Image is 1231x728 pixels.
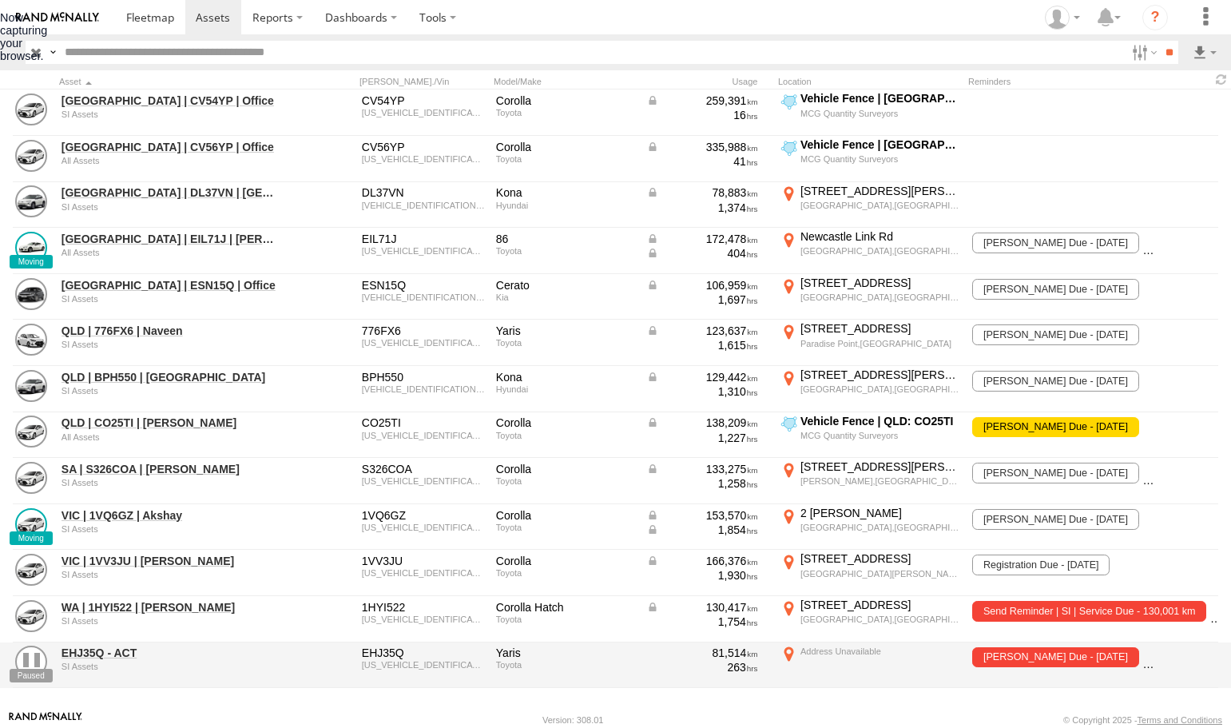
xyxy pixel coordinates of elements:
[1138,715,1222,725] a: Terms and Conditions
[62,662,280,671] div: undefined
[362,370,485,384] div: BPH550
[646,646,758,660] div: 81,514
[778,368,962,411] label: Click to View Current Location
[778,229,962,273] label: Click to View Current Location
[800,551,959,566] div: [STREET_ADDRESS]
[646,154,758,169] div: 41
[362,201,485,210] div: KMHK281AMKU218772
[362,278,485,292] div: ESN15Q
[646,324,758,338] div: Data from Vehicle CANbus
[62,478,280,487] div: undefined
[646,292,758,307] div: 1,697
[496,476,635,486] div: Toyota
[59,76,283,87] div: Click to Sort
[15,278,47,310] a: View Asset Details
[800,430,959,441] div: MCG Quantity Surveyors
[972,324,1138,345] span: Rego Due - 29/05/2026
[972,647,1138,668] span: Rego Due - 13/03/2025
[800,153,959,165] div: MCG Quantity Surveyors
[362,476,485,486] div: JTNKU3JE30J512446
[496,600,635,615] div: Corolla Hatch
[362,554,485,568] div: 1VV3JU
[359,76,487,87] div: [PERSON_NAME]./Vin
[362,232,485,246] div: EIL71J
[646,140,758,154] div: Data from Vehicle CANbus
[646,278,758,292] div: Data from Vehicle CANbus
[62,508,280,523] a: VIC | 1VQ6GZ | Akshay
[646,201,758,215] div: 1,374
[62,600,280,615] a: WA | 1HYI522 | [PERSON_NAME]
[62,232,280,246] a: [GEOGRAPHIC_DATA] | EIL71J | [PERSON_NAME]
[62,324,280,338] a: QLD | 776FX6 | Naveen
[778,506,962,549] label: Click to View Current Location
[62,524,280,534] div: undefined
[972,463,1138,483] span: Rego Due - 18/01/2026
[494,76,637,87] div: Model/Make
[15,324,47,356] a: View Asset Details
[362,462,485,476] div: S326COA
[778,459,962,503] label: Click to View Current Location
[778,276,962,319] label: Click to View Current Location
[1126,41,1160,64] label: Search Filter Options
[362,600,485,615] div: 1HYI522
[800,276,959,290] div: [STREET_ADDRESS]
[646,508,758,523] div: Data from Vehicle CANbus
[496,278,635,292] div: Cerato
[62,462,280,476] a: SA | S326COA | [PERSON_NAME]
[778,137,962,181] label: Click to View Current Location
[362,508,485,523] div: 1VQ6GZ
[496,154,635,164] div: Toyota
[800,368,959,382] div: [STREET_ADDRESS][PERSON_NAME]
[496,615,635,624] div: Toyota
[972,233,1138,253] span: Rego Due - 19/07/2026
[362,324,485,338] div: 776FX6
[800,292,959,303] div: [GEOGRAPHIC_DATA],[GEOGRAPHIC_DATA]
[644,76,772,87] div: Usage
[62,616,280,626] div: undefined
[496,554,635,568] div: Corolla
[778,551,962,595] label: Click to View Current Location
[778,321,962,364] label: Click to View Current Location
[62,294,280,304] div: undefined
[496,292,635,302] div: Kia
[800,245,959,257] div: [GEOGRAPHIC_DATA],[GEOGRAPHIC_DATA]
[778,76,962,87] div: Location
[15,416,47,448] a: View Asset Details
[362,416,485,430] div: CO25TI
[15,185,47,217] a: View Asset Details
[800,506,959,520] div: 2 [PERSON_NAME]
[972,601,1206,622] span: Send Reminder | SI | Service Due - 130,001 km
[15,554,47,586] a: View Asset Details
[362,660,485,670] div: JTDKW3D3X01014396
[362,338,485,348] div: JTDKW3D3301014563
[496,384,635,394] div: Hyundai
[496,660,635,670] div: Toyota
[646,185,758,200] div: Data from Vehicle CANbus
[646,476,758,491] div: 1,258
[496,370,635,384] div: Kona
[62,432,280,442] div: undefined
[800,522,959,533] div: [GEOGRAPHIC_DATA],[GEOGRAPHIC_DATA]
[778,91,962,134] label: Click to View Current Location
[15,462,47,494] a: View Asset Details
[778,598,962,641] label: Click to View Current Location
[62,340,280,349] div: undefined
[15,140,47,172] a: View Asset Details
[15,370,47,402] a: View Asset Details
[496,232,635,246] div: 86
[800,137,959,152] div: Vehicle Fence | [GEOGRAPHIC_DATA]: OFFICE
[496,431,635,440] div: Toyota
[16,12,99,23] img: rand-logo.svg
[62,278,280,292] a: [GEOGRAPHIC_DATA] | ESN15Q | Office
[646,93,758,108] div: Data from Vehicle CANbus
[972,371,1138,392] span: Rego Due - 09/04/2026
[496,568,635,578] div: Toyota
[1039,6,1086,30] div: Jessica Garbutt
[496,201,635,210] div: Hyundai
[778,644,962,687] label: Click to View Current Location
[362,108,485,117] div: JTNKU3JE00J116023
[800,384,959,395] div: [GEOGRAPHIC_DATA],[GEOGRAPHIC_DATA]
[646,431,758,445] div: 1,227
[646,600,758,615] div: Data from Vehicle CANbus
[646,232,758,246] div: Data from Vehicle CANbus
